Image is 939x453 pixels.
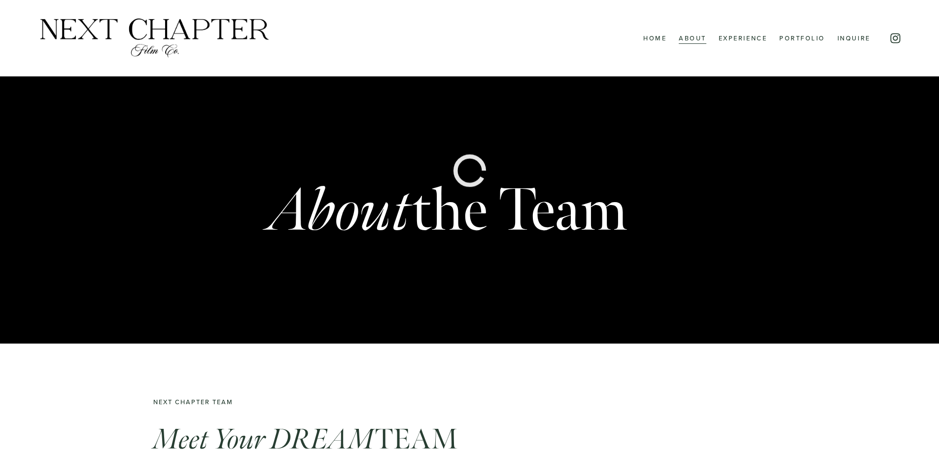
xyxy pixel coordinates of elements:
[643,32,666,44] a: Home
[837,32,870,44] a: Inquire
[719,32,767,44] a: Experience
[37,17,272,59] img: Next Chapter Film Co.
[268,180,627,242] h1: the Team
[153,397,233,406] code: Next Chapter Team
[679,32,706,44] a: About
[268,174,412,249] em: About
[889,32,902,44] a: Instagram
[779,32,825,44] a: Portfolio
